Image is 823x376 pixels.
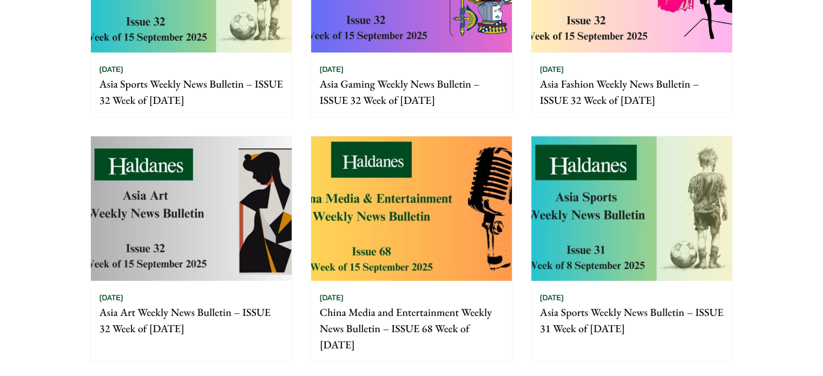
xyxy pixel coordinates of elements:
[320,304,503,353] p: China Media and Entertainment Weekly News Bulletin – ISSUE 68 Week of [DATE]
[540,76,723,108] p: Asia Fashion Weekly News Bulletin – ISSUE 32 Week of [DATE]
[540,304,723,337] p: Asia Sports Weekly News Bulletin – ISSUE 31 Week of [DATE]
[531,136,733,362] a: [DATE] Asia Sports Weekly News Bulletin – ISSUE 31 Week of [DATE]
[311,136,512,362] a: [DATE] China Media and Entertainment Weekly News Bulletin – ISSUE 68 Week of [DATE]
[100,304,283,337] p: Asia Art Weekly News Bulletin – ISSUE 32 Week of [DATE]
[100,76,283,108] p: Asia Sports Weekly News Bulletin – ISSUE 32 Week of [DATE]
[90,136,292,362] a: [DATE] Asia Art Weekly News Bulletin – ISSUE 32 Week of [DATE]
[320,64,344,74] time: [DATE]
[540,293,564,302] time: [DATE]
[320,293,344,302] time: [DATE]
[100,64,123,74] time: [DATE]
[320,76,503,108] p: Asia Gaming Weekly News Bulletin – ISSUE 32 Week of [DATE]
[540,64,564,74] time: [DATE]
[100,293,123,302] time: [DATE]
